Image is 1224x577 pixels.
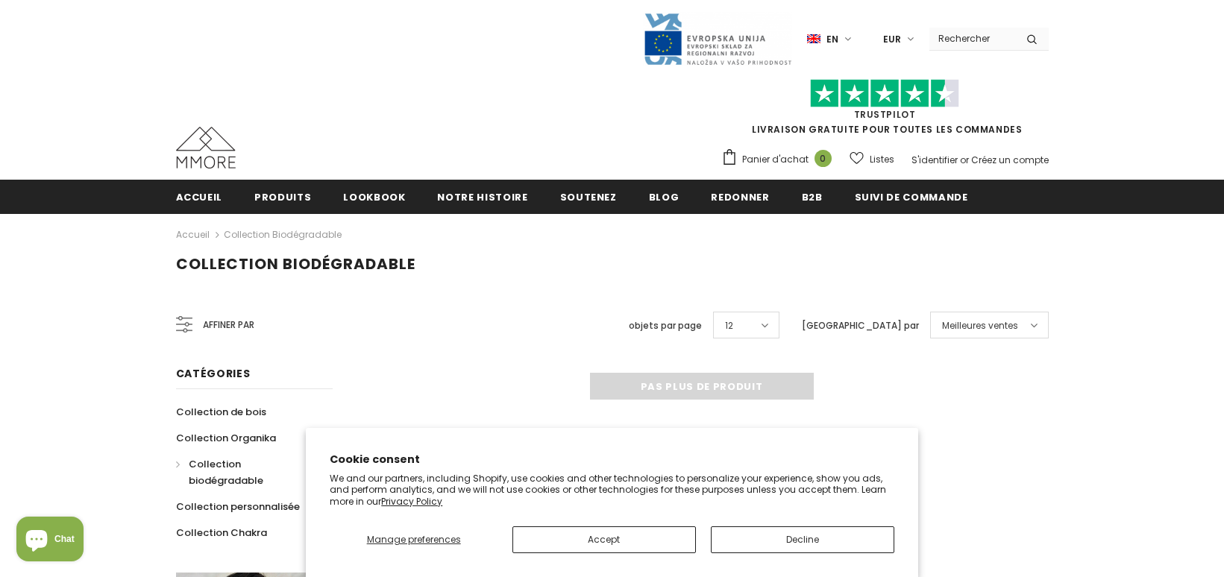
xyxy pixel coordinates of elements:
span: Panier d'achat [742,152,809,167]
span: en [826,32,838,47]
a: Panier d'achat 0 [721,148,839,171]
span: Collection de bois [176,405,266,419]
span: Produits [254,190,311,204]
h2: Cookie consent [330,452,894,467]
span: Listes [870,152,894,167]
img: Cas MMORE [176,127,236,168]
a: Suivi de commande [855,180,968,213]
span: B2B [802,190,823,204]
a: Créez un compte [971,154,1049,166]
a: Collection biodégradable [224,228,342,241]
span: Collection biodégradable [176,253,415,274]
a: S'identifier [911,154,958,166]
span: soutenez [560,190,617,204]
input: Search Site [929,28,1015,49]
span: LIVRAISON GRATUITE POUR TOUTES LES COMMANDES [721,86,1049,136]
a: B2B [802,180,823,213]
span: Notre histoire [437,190,527,204]
span: EUR [883,32,901,47]
p: We and our partners, including Shopify, use cookies and other technologies to personalize your ex... [330,473,894,508]
span: Collection Chakra [176,526,267,540]
a: Redonner [711,180,769,213]
button: Manage preferences [330,526,498,553]
span: Redonner [711,190,769,204]
a: Produits [254,180,311,213]
a: Notre histoire [437,180,527,213]
img: Faites confiance aux étoiles pilotes [810,79,959,108]
inbox-online-store-chat: Shopify online store chat [12,517,88,565]
a: Privacy Policy [381,495,442,508]
a: Collection Organika [176,425,276,451]
a: TrustPilot [854,108,916,121]
img: Javni Razpis [643,12,792,66]
a: Blog [649,180,680,213]
button: Accept [512,526,696,553]
span: Accueil [176,190,223,204]
a: soutenez [560,180,617,213]
a: Lookbook [343,180,405,213]
span: Collection biodégradable [189,457,263,488]
span: or [960,154,969,166]
span: Affiner par [203,317,254,333]
a: Javni Razpis [643,32,792,45]
span: 0 [815,150,832,167]
span: Collection Organika [176,431,276,445]
span: Lookbook [343,190,405,204]
a: Accueil [176,180,223,213]
span: Catégories [176,366,251,381]
a: Accueil [176,226,210,244]
a: Collection de bois [176,399,266,425]
label: [GEOGRAPHIC_DATA] par [802,318,919,333]
span: Manage preferences [367,533,461,546]
a: Collection Chakra [176,520,267,546]
span: Suivi de commande [855,190,968,204]
a: Collection personnalisée [176,494,300,520]
span: Blog [649,190,680,204]
img: i-lang-1.png [807,33,820,45]
a: Listes [850,146,894,172]
span: 12 [725,318,733,333]
a: Collection biodégradable [176,451,316,494]
span: Meilleures ventes [942,318,1018,333]
button: Decline [711,526,894,553]
span: Collection personnalisée [176,499,300,514]
label: objets par page [629,318,702,333]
